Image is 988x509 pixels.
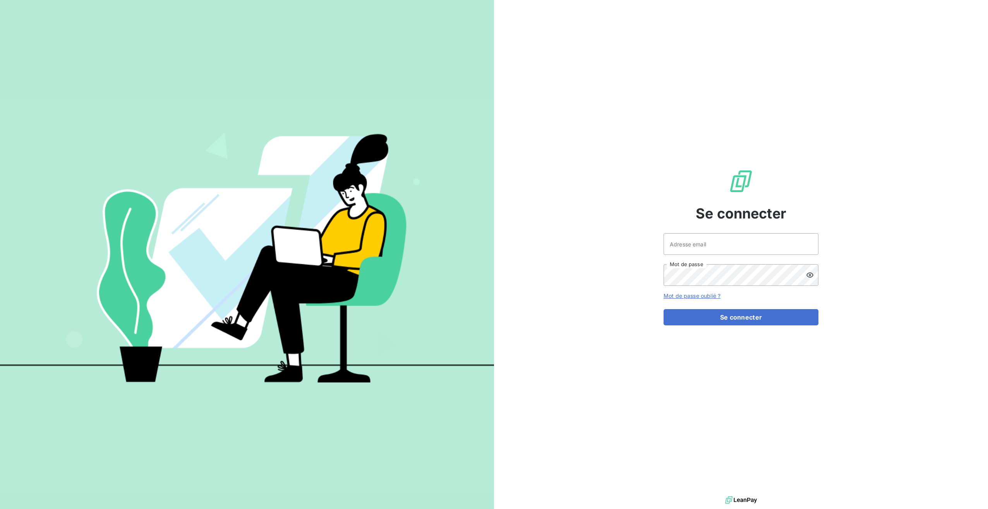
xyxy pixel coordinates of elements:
[664,309,818,325] button: Se connecter
[664,233,818,255] input: placeholder
[725,494,757,506] img: logo
[664,292,720,299] a: Mot de passe oublié ?
[729,169,753,194] img: Logo LeanPay
[696,203,786,224] span: Se connecter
